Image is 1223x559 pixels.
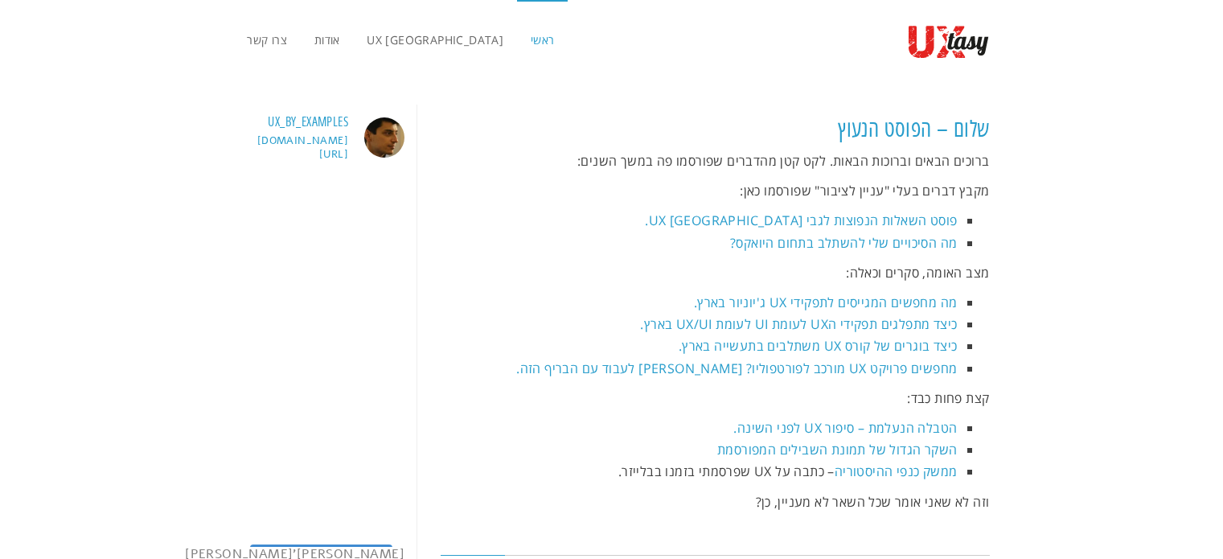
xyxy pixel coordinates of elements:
a: הטבלה הנעלמת – סיפור UX לפני השינה. [733,419,957,437]
img: UXtasy [908,24,990,60]
p: מצב האומה, סקרים וכאלה: [441,262,990,284]
li: – כתבה על UX שפרסמתי בזמנו בבלייזר. [441,461,958,483]
a: מחפשים פרויקט UX מורכב לפורטפוליו? [PERSON_NAME] לעבוד עם הבריף הזה. [516,360,957,377]
a: ממשק כנפי ההיסטוריה [835,462,958,480]
p: וזה לא שאני אומר שכל השאר לא מעניין, כן? [441,491,990,513]
a: ux_by_examples [DOMAIN_NAME][URL] [234,114,405,162]
span: UX [GEOGRAPHIC_DATA] [367,32,503,47]
a: כיצד בוגרים של קורס UX משתלבים בתעשייה בארץ. [679,337,958,355]
a: Play [234,360,405,531]
p: ברוכים הבאים וברוכות הבאות. לקט קטן מהדברים שפורסמו פה במשך השנים: [441,150,990,172]
a: שלום – הפוסט הנעוץ [838,116,989,143]
span: צרו קשר [247,32,287,47]
svg: Instagram [375,128,394,147]
a: השקר הגדול של תמונת השבילים המפורסמת [717,441,957,458]
a: פוסט השאלות הנפוצות לגבי UX [GEOGRAPHIC_DATA]. [645,212,957,229]
a: מה מחפשים המגייסים לתפקידי UX ג'יוניור בארץ. [694,294,958,311]
h3: ux_by_examples [268,114,348,131]
p: קצת פחות כבד: [441,388,990,409]
img: סירים וסיפורים, ניבים ופתגמים, שקרים וכזבים, צבעים וגדלים, תפיסה וקוגניציה, כלבים ועטלפים, חפרפרו... [234,360,405,531]
a: כיצד מתפלגים תפקידי הUX לעומת UI לעומת UX/UI בארץ. [640,315,957,333]
a: מה הסיכויים שלי להשתלב בתחום היואקס? [730,234,957,252]
p: [DOMAIN_NAME][URL] [234,134,349,162]
svg: Play [312,435,328,454]
p: מקבץ דברים בעלי "עניין לציבור" שפורסמו כאן: [441,180,990,202]
span: ראשי [531,32,555,47]
span: אודות [314,32,340,47]
img: יש תמורה לחפירה 😊 [234,181,405,352]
